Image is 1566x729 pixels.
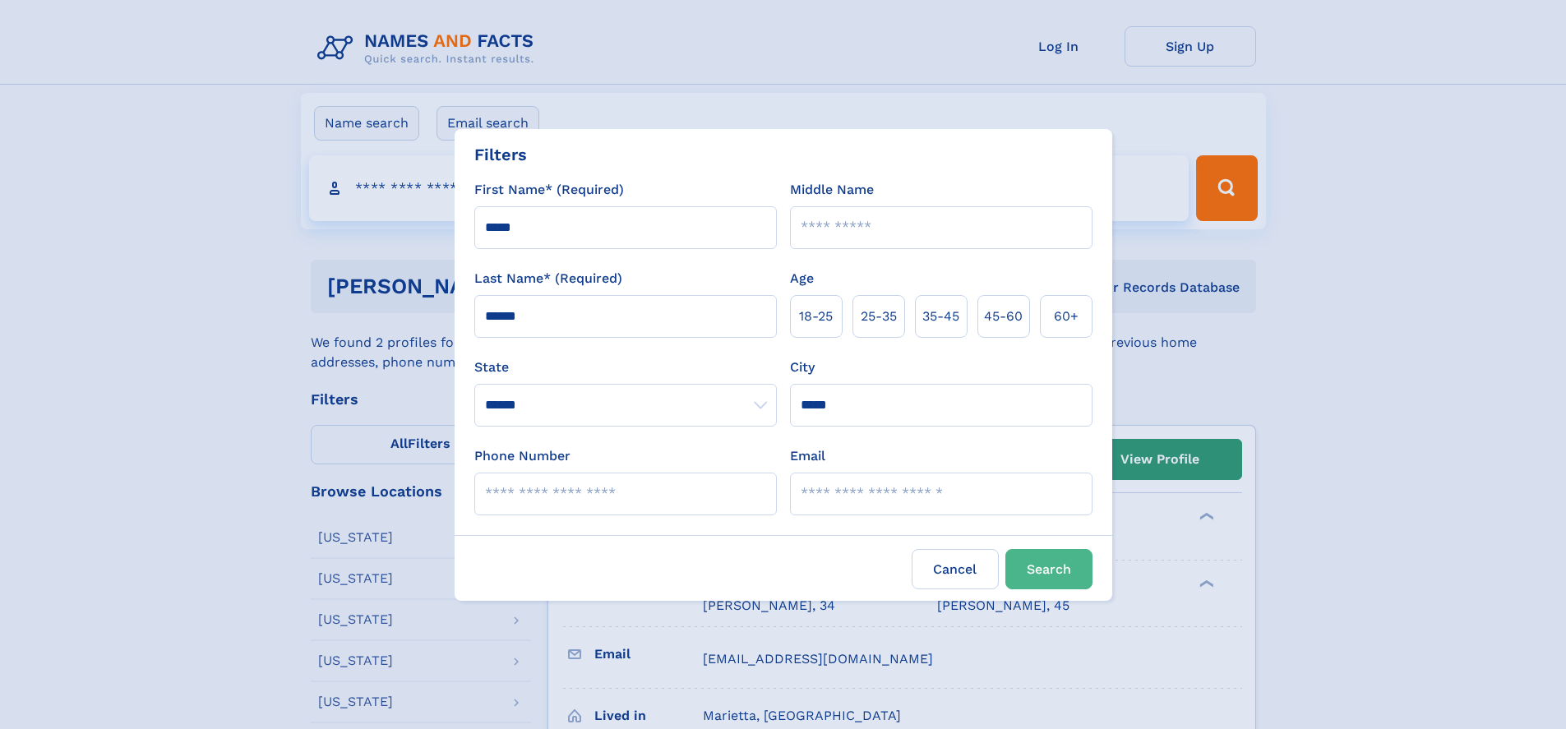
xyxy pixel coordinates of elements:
[474,358,777,377] label: State
[912,549,999,589] label: Cancel
[790,446,825,466] label: Email
[790,269,814,288] label: Age
[1054,307,1079,326] span: 60+
[984,307,1023,326] span: 45‑60
[474,269,622,288] label: Last Name* (Required)
[474,142,527,167] div: Filters
[474,180,624,200] label: First Name* (Required)
[474,446,571,466] label: Phone Number
[799,307,833,326] span: 18‑25
[790,180,874,200] label: Middle Name
[790,358,815,377] label: City
[861,307,897,326] span: 25‑35
[922,307,959,326] span: 35‑45
[1005,549,1093,589] button: Search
